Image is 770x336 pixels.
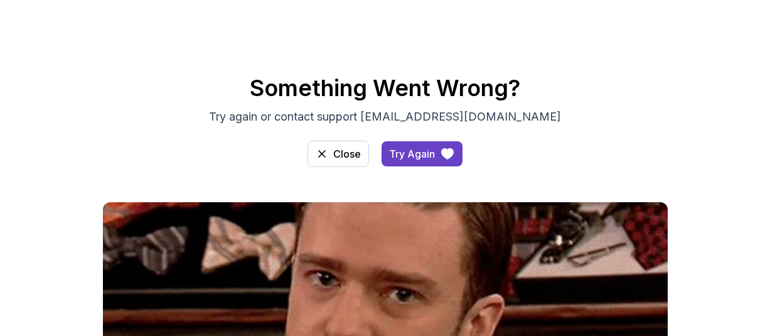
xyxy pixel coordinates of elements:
iframe: chat widget [692,257,770,317]
div: Try Again [389,146,435,161]
a: access-dashboard [307,141,369,167]
button: Close [307,141,369,167]
h2: Something Went Wrong? [6,75,764,100]
div: Close [333,146,361,161]
a: access-dashboard [382,141,463,166]
button: Try Again [382,141,463,166]
p: Try again or contact support [EMAIL_ADDRESS][DOMAIN_NAME] [174,108,596,126]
